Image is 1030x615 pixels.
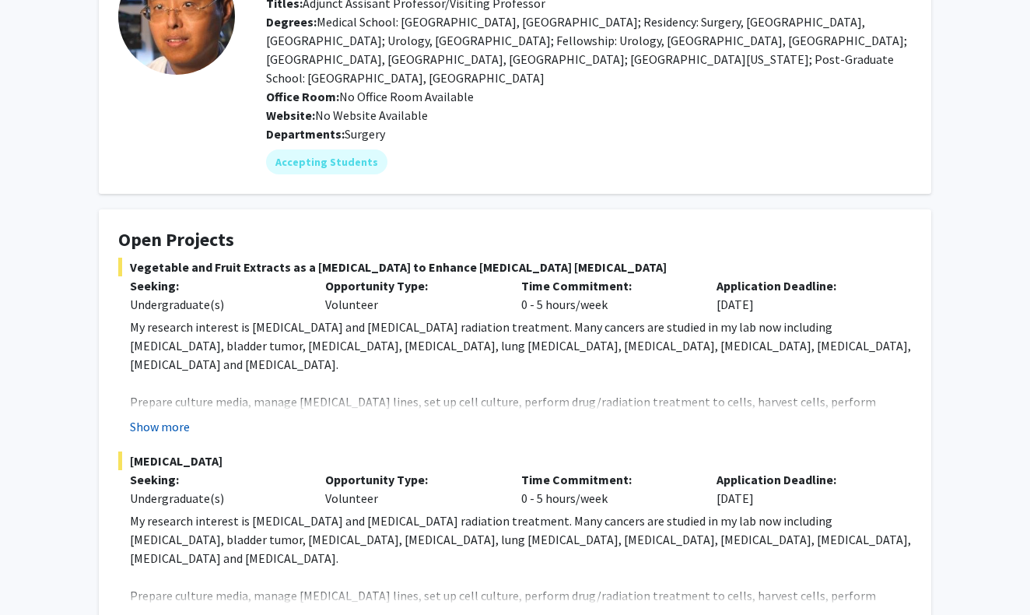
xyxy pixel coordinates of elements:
p: Time Commitment: [521,470,693,489]
p: Time Commitment: [521,276,693,295]
span: Surgery [345,126,385,142]
span: Vegetable and Fruit Extracts as a [MEDICAL_DATA] to Enhance [MEDICAL_DATA] [MEDICAL_DATA] [118,258,912,276]
div: Undergraduate(s) [130,489,302,508]
span: My research interest is [MEDICAL_DATA] and [MEDICAL_DATA] radiation treatment. Many cancers are s... [130,319,911,372]
p: Opportunity Type: [325,276,497,295]
span: Medical School: [GEOGRAPHIC_DATA], [GEOGRAPHIC_DATA]; Residency: Surgery, [GEOGRAPHIC_DATA], [GEO... [266,14,907,86]
b: Degrees: [266,14,317,30]
p: Seeking: [130,276,302,295]
h4: Open Projects [118,229,912,251]
div: Volunteer [314,276,509,314]
b: Departments: [266,126,345,142]
b: Website: [266,107,315,123]
div: Volunteer [314,470,509,508]
div: 0 - 5 hours/week [510,470,705,508]
button: Show more [130,417,190,436]
div: [DATE] [705,470,900,508]
span: No Website Available [266,107,428,123]
div: [DATE] [705,276,900,314]
div: Undergraduate(s) [130,295,302,314]
iframe: Chat [12,545,66,603]
p: Application Deadline: [716,470,888,489]
span: No Office Room Available [266,89,474,104]
b: Office Room: [266,89,339,104]
span: Prepare culture media, manage [MEDICAL_DATA] lines, set up cell culture, perform drug/radiation t... [130,394,876,428]
p: Seeking: [130,470,302,489]
mat-chip: Accepting Students [266,149,387,174]
span: My research interest is [MEDICAL_DATA] and [MEDICAL_DATA] radiation treatment. Many cancers are s... [130,513,911,566]
div: 0 - 5 hours/week [510,276,705,314]
p: Application Deadline: [716,276,888,295]
p: Opportunity Type: [325,470,497,489]
span: [MEDICAL_DATA] [118,452,912,470]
